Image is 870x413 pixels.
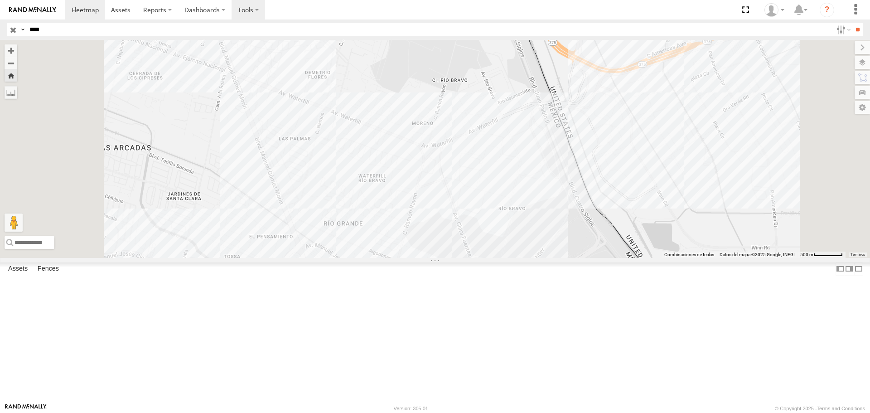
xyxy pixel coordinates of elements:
[5,214,23,232] button: Arrastra al hombrecito al mapa para abrir Street View
[820,3,834,17] i: ?
[5,57,17,69] button: Zoom out
[5,44,17,57] button: Zoom in
[833,23,852,36] label: Search Filter Options
[775,406,865,411] div: © Copyright 2025 -
[5,404,47,413] a: Visit our Website
[836,262,845,276] label: Dock Summary Table to the Left
[664,252,714,258] button: Combinaciones de teclas
[854,262,863,276] label: Hide Summary Table
[761,3,788,17] div: carolina herrera
[19,23,26,36] label: Search Query
[9,7,56,13] img: rand-logo.svg
[800,252,813,257] span: 500 m
[851,253,865,256] a: Términos
[4,263,32,276] label: Assets
[720,252,795,257] span: Datos del mapa ©2025 Google, INEGI
[394,406,428,411] div: Version: 305.01
[5,69,17,82] button: Zoom Home
[797,252,846,258] button: Escala del mapa: 500 m por 61 píxeles
[33,263,63,276] label: Fences
[5,86,17,99] label: Measure
[855,101,870,114] label: Map Settings
[817,406,865,411] a: Terms and Conditions
[845,262,854,276] label: Dock Summary Table to the Right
